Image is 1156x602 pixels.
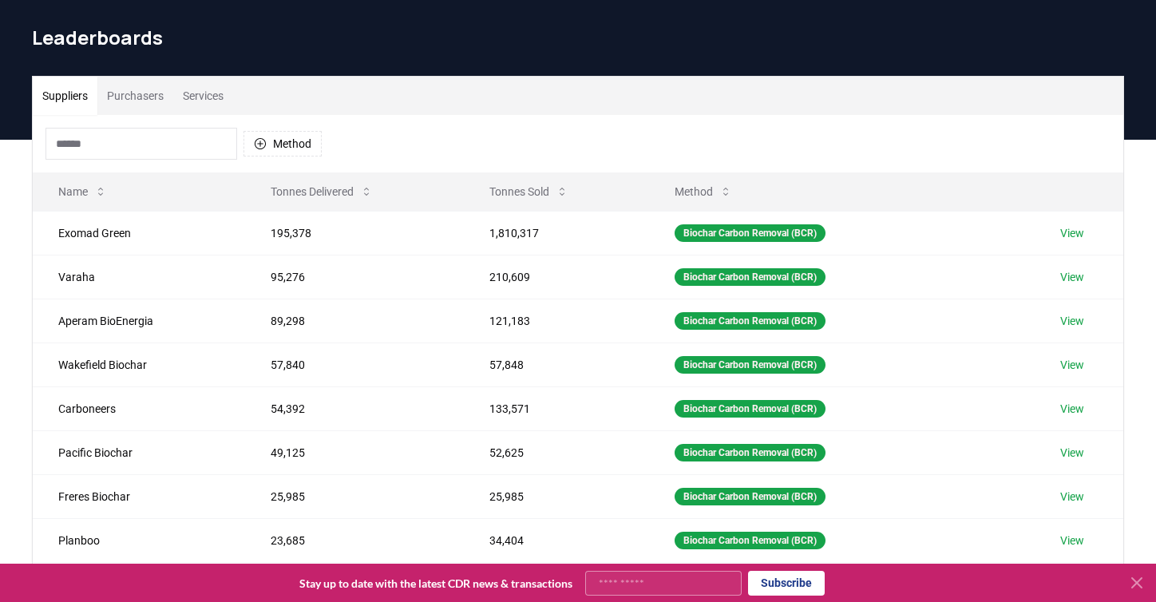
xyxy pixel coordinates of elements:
[464,386,649,430] td: 133,571
[245,299,463,343] td: 89,298
[245,474,463,518] td: 25,985
[46,176,120,208] button: Name
[675,224,825,242] div: Biochar Carbon Removal (BCR)
[675,532,825,549] div: Biochar Carbon Removal (BCR)
[675,488,825,505] div: Biochar Carbon Removal (BCR)
[675,444,825,461] div: Biochar Carbon Removal (BCR)
[245,518,463,562] td: 23,685
[477,176,581,208] button: Tonnes Sold
[464,430,649,474] td: 52,625
[675,268,825,286] div: Biochar Carbon Removal (BCR)
[1060,489,1084,505] a: View
[33,255,245,299] td: Varaha
[33,299,245,343] td: Aperam BioEnergia
[258,176,386,208] button: Tonnes Delivered
[33,386,245,430] td: Carboneers
[675,356,825,374] div: Biochar Carbon Removal (BCR)
[33,474,245,518] td: Freres Biochar
[1060,533,1084,549] a: View
[97,77,173,115] button: Purchasers
[464,343,649,386] td: 57,848
[245,343,463,386] td: 57,840
[1060,401,1084,417] a: View
[662,176,745,208] button: Method
[33,77,97,115] button: Suppliers
[675,400,825,418] div: Biochar Carbon Removal (BCR)
[245,430,463,474] td: 49,125
[33,430,245,474] td: Pacific Biochar
[1060,269,1084,285] a: View
[1060,445,1084,461] a: View
[1060,225,1084,241] a: View
[245,386,463,430] td: 54,392
[464,474,649,518] td: 25,985
[464,299,649,343] td: 121,183
[243,131,322,156] button: Method
[33,518,245,562] td: Planboo
[245,211,463,255] td: 195,378
[464,211,649,255] td: 1,810,317
[33,211,245,255] td: Exomad Green
[675,312,825,330] div: Biochar Carbon Removal (BCR)
[1060,313,1084,329] a: View
[1060,357,1084,373] a: View
[33,343,245,386] td: Wakefield Biochar
[464,518,649,562] td: 34,404
[245,255,463,299] td: 95,276
[32,25,1124,50] h1: Leaderboards
[464,255,649,299] td: 210,609
[173,77,233,115] button: Services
